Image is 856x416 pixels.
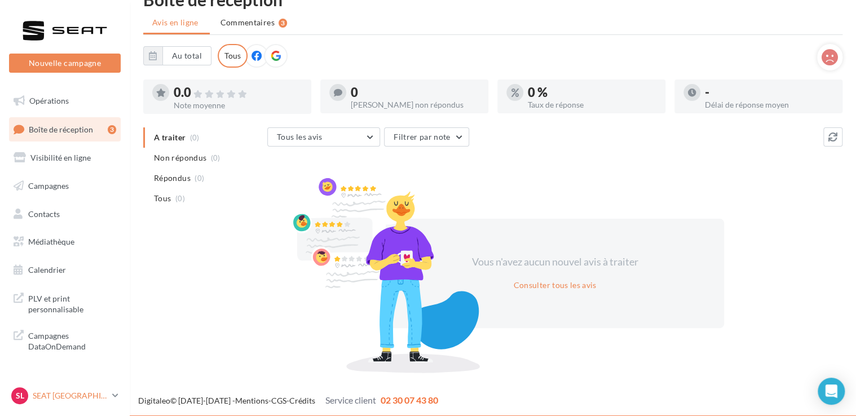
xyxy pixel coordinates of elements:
[108,125,116,134] div: 3
[28,181,69,191] span: Campagnes
[143,46,211,65] button: Au total
[138,396,170,405] a: Digitaleo
[289,396,315,405] a: Crédits
[509,278,601,292] button: Consulter tous les avis
[325,395,376,405] span: Service client
[7,174,123,198] a: Campagnes
[174,101,302,109] div: Note moyenne
[7,324,123,357] a: Campagnes DataOnDemand
[528,101,656,109] div: Taux de réponse
[16,390,24,401] span: SL
[528,86,656,99] div: 0 %
[28,291,116,315] span: PLV et print personnalisable
[175,194,185,203] span: (0)
[7,286,123,320] a: PLV et print personnalisable
[28,209,60,218] span: Contacts
[218,44,248,68] div: Tous
[7,230,123,254] a: Médiathèque
[705,101,833,109] div: Délai de réponse moyen
[29,96,69,105] span: Opérations
[7,258,123,282] a: Calendrier
[235,396,268,405] a: Mentions
[7,202,123,226] a: Contacts
[7,117,123,141] a: Boîte de réception3
[195,174,204,183] span: (0)
[7,146,123,170] a: Visibilité en ligne
[271,396,286,405] a: CGS
[33,390,108,401] p: SEAT [GEOGRAPHIC_DATA]
[7,89,123,113] a: Opérations
[351,101,479,109] div: [PERSON_NAME] non répondus
[220,17,275,28] span: Commentaires
[9,54,121,73] button: Nouvelle campagne
[174,86,302,99] div: 0.0
[154,193,171,204] span: Tous
[384,127,469,147] button: Filtrer par note
[705,86,833,99] div: -
[30,153,91,162] span: Visibilité en ligne
[29,124,93,134] span: Boîte de réception
[28,237,74,246] span: Médiathèque
[381,395,438,405] span: 02 30 07 43 80
[28,265,66,275] span: Calendrier
[162,46,211,65] button: Au total
[154,152,206,163] span: Non répondus
[154,172,191,184] span: Répondus
[28,328,116,352] span: Campagnes DataOnDemand
[279,19,287,28] div: 3
[211,153,220,162] span: (0)
[277,132,323,141] span: Tous les avis
[351,86,479,99] div: 0
[267,127,380,147] button: Tous les avis
[458,255,652,269] div: Vous n'avez aucun nouvel avis à traiter
[138,396,438,405] span: © [DATE]-[DATE] - - -
[818,378,845,405] div: Open Intercom Messenger
[9,385,121,406] a: SL SEAT [GEOGRAPHIC_DATA]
